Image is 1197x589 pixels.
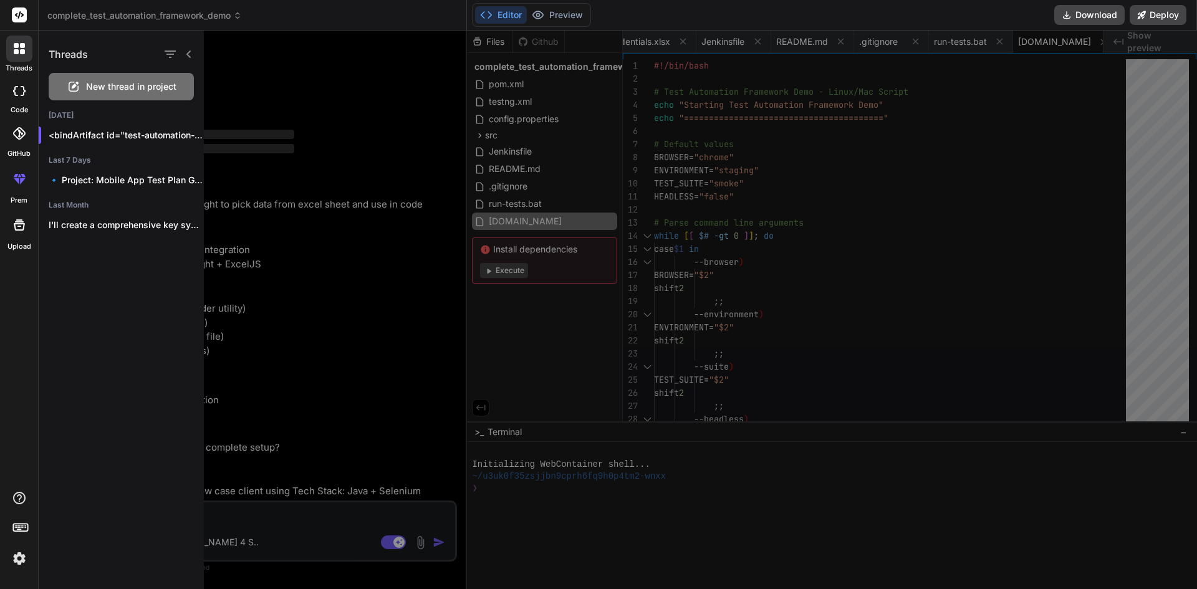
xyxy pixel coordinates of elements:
[527,6,588,24] button: Preview
[49,219,204,231] p: I'll create a comprehensive key symbol reference...
[49,129,204,141] p: <bindArtifact id="test-automation-framew...
[475,6,527,24] button: Editor
[49,47,88,62] h1: Threads
[11,195,27,206] label: prem
[39,155,204,165] h2: Last 7 Days
[47,9,242,22] span: complete_test_automation_framework_demo
[1130,5,1186,25] button: Deploy
[1054,5,1125,25] button: Download
[39,110,204,120] h2: [DATE]
[11,105,28,115] label: code
[39,200,204,210] h2: Last Month
[7,241,31,252] label: Upload
[7,148,31,159] label: GitHub
[86,80,176,93] span: New thread in project
[49,174,204,186] p: 🔹 Project: Mobile App Test Plan Generator...
[6,63,32,74] label: threads
[9,548,30,569] img: settings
